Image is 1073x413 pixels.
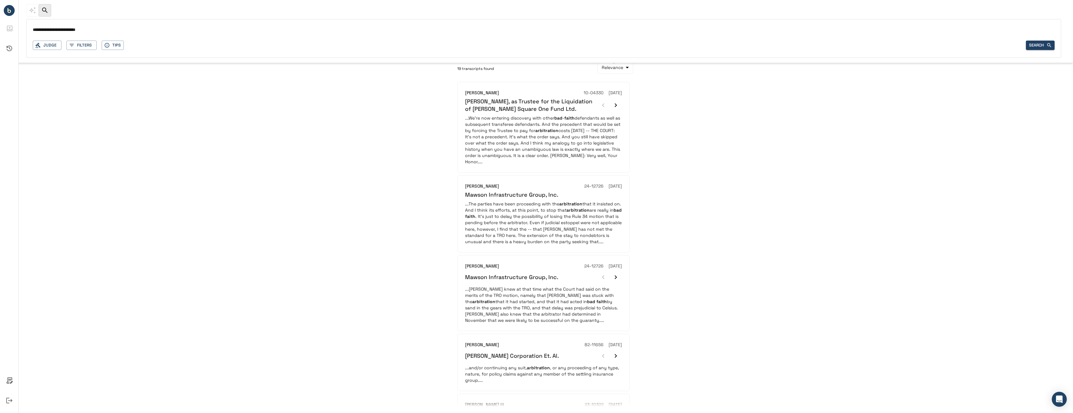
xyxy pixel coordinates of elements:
[584,183,604,190] h6: 24-12726
[26,4,39,17] span: This feature has been disabled by your account admin.
[457,66,494,72] span: 19 transcripts found
[465,214,475,219] em: faith
[472,299,495,304] em: arbitration
[584,90,604,96] h6: 10-04330
[465,342,499,348] h6: [PERSON_NAME]
[559,201,582,207] em: arbitration
[465,98,597,112] h6: [PERSON_NAME], as Trustee for the Liquidation of [PERSON_NAME] Square One Fund Ltd.
[465,365,622,383] p: ...and/or continuing any suit, , or any proceeding of any type, nature, for policy claims against...
[465,273,558,281] h6: Mawson Infrastructure Group, Inc.
[614,207,622,213] em: bad
[465,286,622,323] p: ...[PERSON_NAME] knew at that time what the Court had said on the merits of the TRO motion, namel...
[585,342,604,348] h6: 82-11656
[584,263,604,270] h6: 24-12726
[609,401,622,408] h6: [DATE]
[465,90,499,96] h6: [PERSON_NAME]
[465,401,504,408] h6: [PERSON_NAME] III
[465,201,622,244] p: ...The parties have been proceeding with the that it insisted on. And I think its efforts, at thi...
[1052,392,1067,407] div: Open Intercom Messenger
[585,401,604,408] h6: 23-10322
[1026,41,1055,50] button: Search
[535,128,558,133] em: arbitration
[102,41,124,50] button: Tips
[66,41,97,50] button: Filters
[465,191,558,198] h6: Mawson Infrastructure Group, Inc.
[609,263,622,270] h6: [DATE]
[465,352,559,359] h6: [PERSON_NAME] Corporation Et. Al.
[564,115,575,121] em: faith
[596,299,607,304] em: faith
[33,41,61,50] button: Judge
[566,207,590,213] em: arbitration
[609,183,622,190] h6: [DATE]
[609,90,622,96] h6: [DATE]
[587,299,595,304] em: bad
[554,115,562,121] em: bad
[465,263,499,270] h6: [PERSON_NAME]
[527,365,550,371] em: arbitration
[465,115,622,165] p: ...We're now entering discovery with other - defendants as well as subsequent transferee defendan...
[465,183,499,190] h6: [PERSON_NAME]
[597,61,633,74] div: Relevance
[609,342,622,348] h6: [DATE]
